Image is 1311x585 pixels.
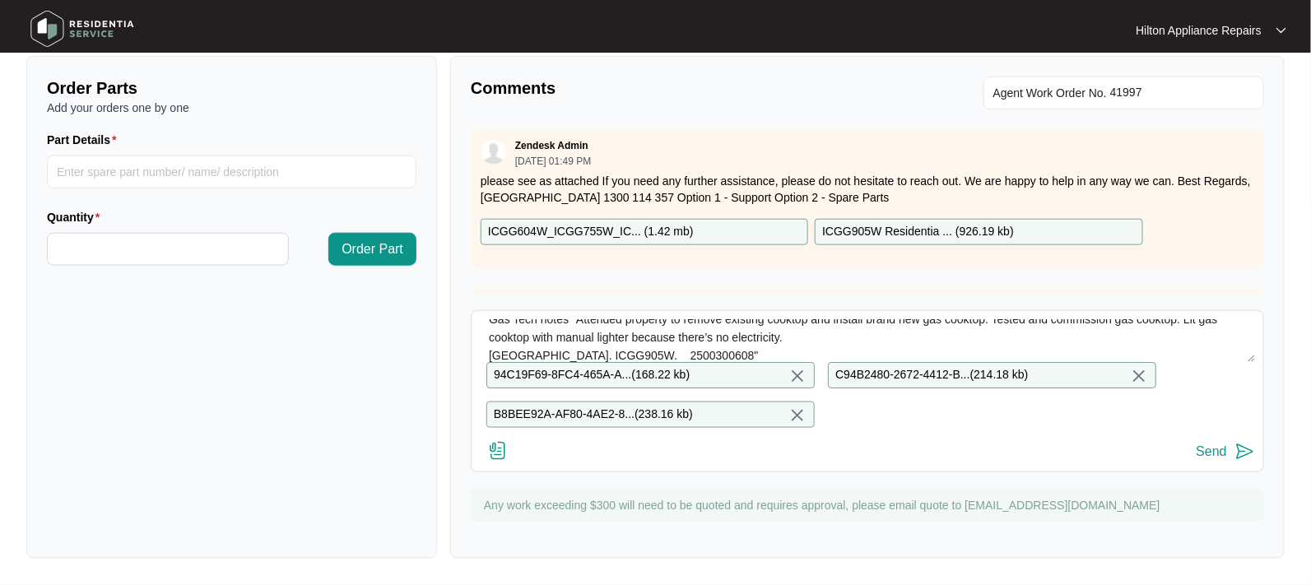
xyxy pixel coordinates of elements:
img: file-attachment-doc.svg [488,441,508,461]
span: Agent Work Order No. [993,83,1107,103]
img: user.svg [481,140,506,165]
input: Quantity [48,234,288,265]
p: ICGG604W_ICGG755W_IC... ( 1.42 mb ) [488,223,694,241]
p: Add your orders one by one [47,100,416,116]
p: B8BEE92A-AF80-4AE2-8... ( 238.16 kb ) [494,406,693,424]
img: close [1129,366,1149,386]
div: Send [1197,444,1227,459]
img: dropdown arrow [1276,26,1286,35]
button: Order Part [328,233,416,266]
p: Order Parts [47,77,416,100]
textarea: Gas Tech notes "Attended property to remove existing cooktop and install brand new gas cooktop. T... [480,319,1255,362]
p: 94C19F69-8FC4-465A-A... ( 168.22 kb ) [494,366,690,384]
img: close [788,406,807,425]
img: residentia service logo [25,4,140,53]
img: send-icon.svg [1235,442,1255,462]
p: C94B2480-2672-4412-B... ( 214.18 kb ) [835,366,1028,384]
p: Any work exceeding $300 will need to be quoted and requires approval, please email quote to [EMAI... [484,497,1256,513]
span: Order Part [342,239,403,259]
p: please see as attached If you need any further assistance, please do not hesitate to reach out. W... [481,173,1254,206]
p: Comments [471,77,856,100]
label: Quantity [47,209,106,225]
input: Add Agent Work Order No. [1110,83,1254,103]
label: Part Details [47,132,123,148]
p: [DATE] 01:49 PM [515,156,591,166]
img: close [788,366,807,386]
input: Part Details [47,156,416,188]
p: Zendesk Admin [515,139,588,152]
button: Send [1197,441,1255,463]
p: Hilton Appliance Repairs [1136,22,1262,39]
p: ICGG905W Residentia ... ( 926.19 kb ) [822,223,1014,241]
